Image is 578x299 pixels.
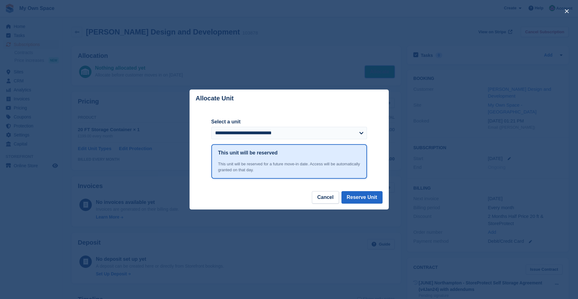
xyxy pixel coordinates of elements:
p: Allocate Unit [196,95,234,102]
button: close [562,6,572,16]
label: Select a unit [211,118,367,126]
h1: This unit will be reserved [218,149,278,157]
button: Reserve Unit [341,191,383,204]
div: This unit will be reserved for a future move-in date. Access will be automatically granted on tha... [218,161,360,173]
button: Cancel [312,191,339,204]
